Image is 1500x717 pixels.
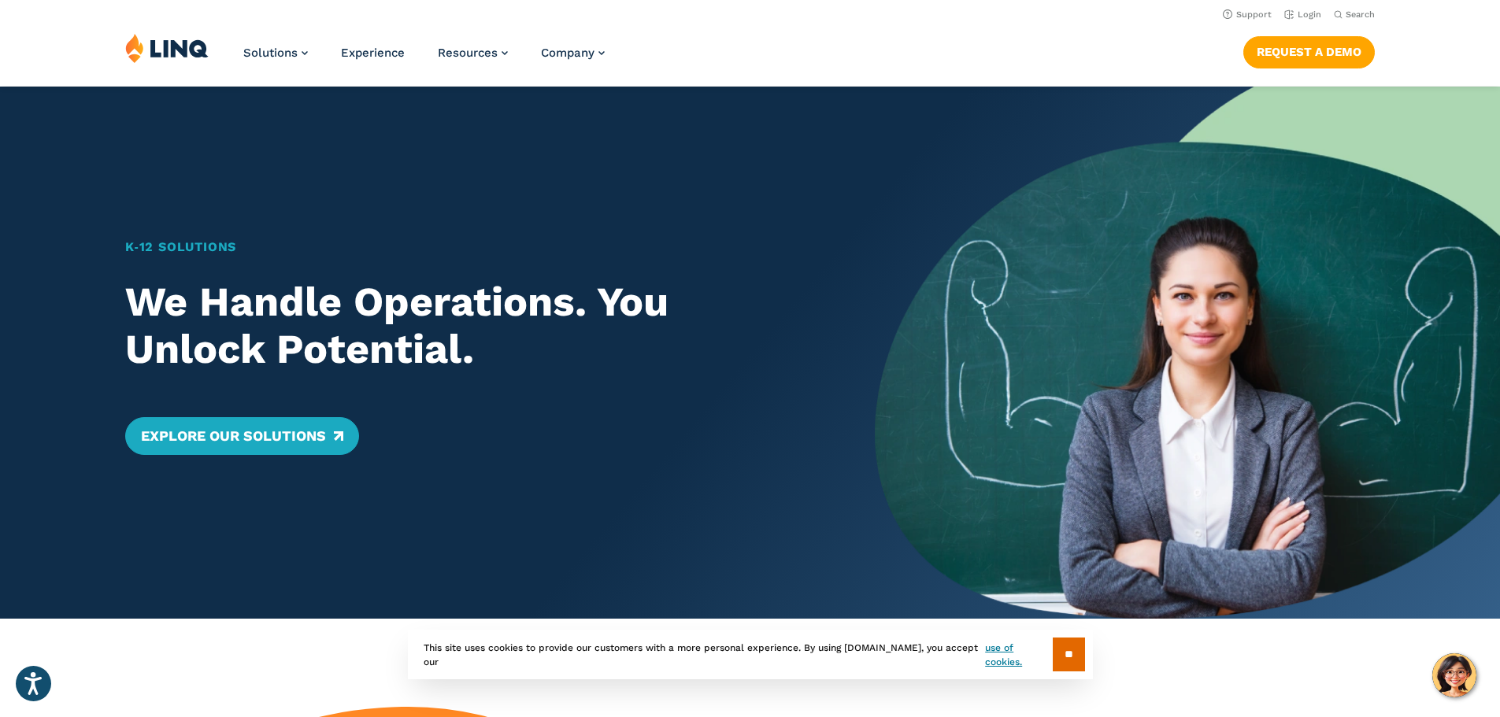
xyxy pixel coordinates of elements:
button: Open Search Bar [1334,9,1375,20]
span: Resources [438,46,498,60]
img: Home Banner [875,87,1500,619]
h2: We Handle Operations. You Unlock Potential. [125,279,814,373]
nav: Primary Navigation [243,33,605,85]
a: Explore Our Solutions [125,417,359,455]
a: Solutions [243,46,308,60]
img: LINQ | K‑12 Software [125,33,209,63]
a: Experience [341,46,405,60]
span: Search [1346,9,1375,20]
a: Support [1223,9,1272,20]
span: Solutions [243,46,298,60]
a: use of cookies. [985,641,1052,669]
a: Resources [438,46,508,60]
nav: Button Navigation [1243,33,1375,68]
a: Login [1284,9,1321,20]
div: This site uses cookies to provide our customers with a more personal experience. By using [DOMAIN... [408,630,1093,679]
a: Company [541,46,605,60]
a: Request a Demo [1243,36,1375,68]
h1: K‑12 Solutions [125,238,814,257]
span: Company [541,46,594,60]
button: Hello, have a question? Let’s chat. [1432,653,1476,697]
